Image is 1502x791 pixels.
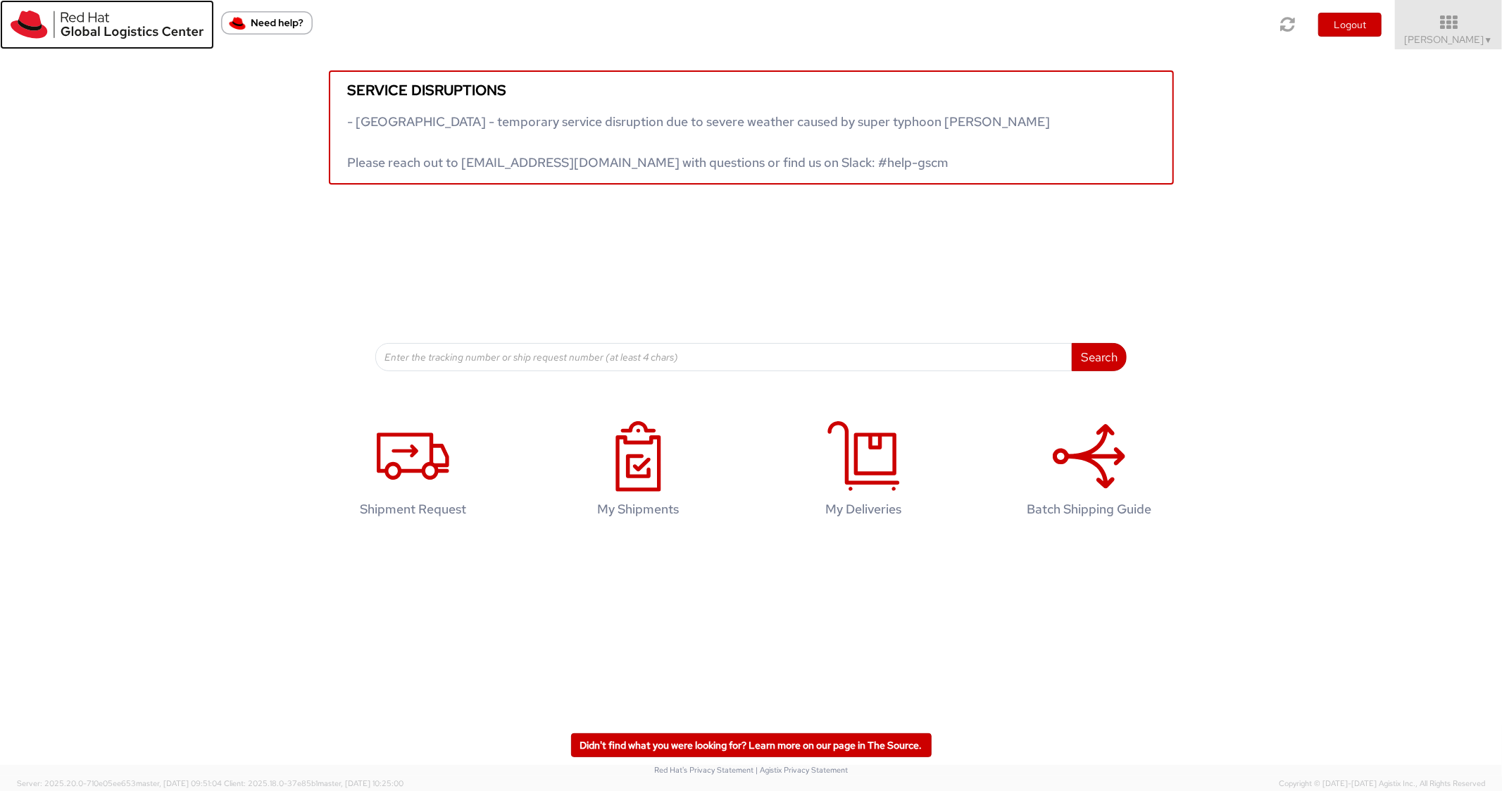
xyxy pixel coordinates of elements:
[318,778,403,788] span: master, [DATE] 10:25:00
[348,113,1051,170] span: - [GEOGRAPHIC_DATA] - temporary service disruption due to severe weather caused by super typhoon ...
[1405,33,1493,46] span: [PERSON_NAME]
[308,406,519,538] a: Shipment Request
[1279,778,1485,790] span: Copyright © [DATE]-[DATE] Agistix Inc., All Rights Reserved
[375,343,1072,371] input: Enter the tracking number or ship request number (at least 4 chars)
[571,733,932,757] a: Didn't find what you were looking for? Learn more on our page in The Source.
[348,82,1155,98] h5: Service disruptions
[17,778,222,788] span: Server: 2025.20.0-710e05ee653
[654,765,753,775] a: Red Hat's Privacy Statement
[984,406,1195,538] a: Batch Shipping Guide
[999,502,1180,516] h4: Batch Shipping Guide
[1484,35,1493,46] span: ▼
[221,11,313,35] button: Need help?
[11,11,204,39] img: rh-logistics-00dfa346123c4ec078e1.svg
[136,778,222,788] span: master, [DATE] 09:51:04
[758,406,970,538] a: My Deliveries
[773,502,955,516] h4: My Deliveries
[224,778,403,788] span: Client: 2025.18.0-37e85b1
[756,765,848,775] a: | Agistix Privacy Statement
[329,70,1174,185] a: Service disruptions - [GEOGRAPHIC_DATA] - temporary service disruption due to severe weather caus...
[533,406,744,538] a: My Shipments
[1072,343,1127,371] button: Search
[548,502,730,516] h4: My Shipments
[323,502,504,516] h4: Shipment Request
[1318,13,1382,37] button: Logout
